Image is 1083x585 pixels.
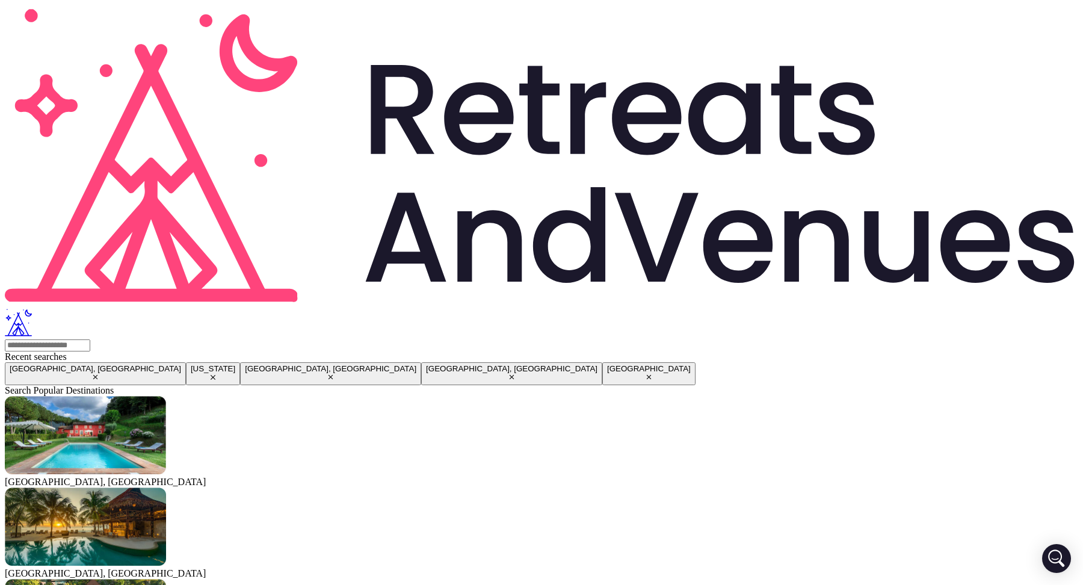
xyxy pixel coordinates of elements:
a: Visit the homepage [5,298,1078,338]
button: [US_STATE] [186,362,240,385]
div: Visit venues for Toscana, Italy [5,396,1078,487]
img: Visit venues for Riviera Maya, Mexico [5,487,166,566]
div: [GEOGRAPHIC_DATA], [GEOGRAPHIC_DATA] [5,477,1078,487]
div: [GEOGRAPHIC_DATA], [GEOGRAPHIC_DATA] [245,364,416,373]
div: [GEOGRAPHIC_DATA], [GEOGRAPHIC_DATA] [5,568,1078,579]
div: Visit venues for Riviera Maya, Mexico [5,487,1078,579]
div: [GEOGRAPHIC_DATA], [GEOGRAPHIC_DATA] [10,364,181,373]
div: [GEOGRAPHIC_DATA], [GEOGRAPHIC_DATA] [426,364,597,373]
button: [GEOGRAPHIC_DATA], [GEOGRAPHIC_DATA] [421,362,602,385]
div: Open Intercom Messenger [1042,544,1071,573]
button: [GEOGRAPHIC_DATA] [602,362,696,385]
div: Recent searches [5,351,1078,362]
button: [GEOGRAPHIC_DATA], [GEOGRAPHIC_DATA] [240,362,421,385]
div: Search Popular Destinations [5,385,1078,396]
button: [GEOGRAPHIC_DATA], [GEOGRAPHIC_DATA] [5,362,186,385]
div: [US_STATE] [191,364,235,373]
svg: Retreats and Venues company logo [5,5,1078,306]
div: [GEOGRAPHIC_DATA] [607,364,691,373]
img: Visit venues for Toscana, Italy [5,396,166,474]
